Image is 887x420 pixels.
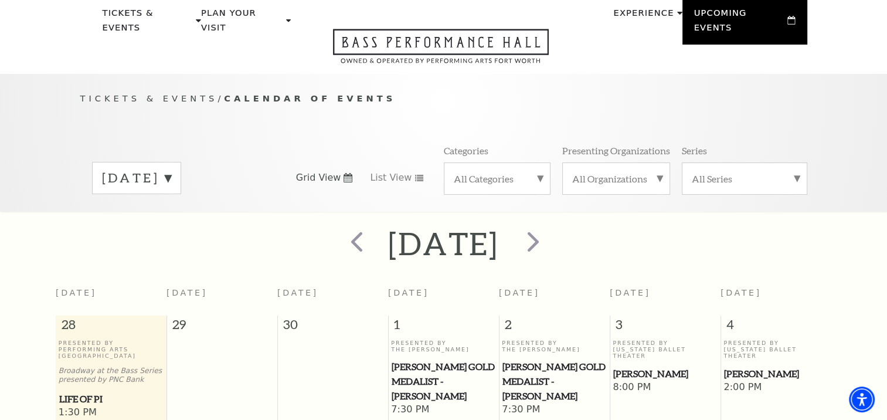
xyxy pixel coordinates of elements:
span: 7:30 PM [502,404,607,416]
span: 8:00 PM [613,381,718,394]
span: Tickets & Events [80,93,218,103]
a: Life of Pi [59,392,164,407]
span: Grid View [296,171,341,184]
span: Life of Pi [59,392,163,407]
label: All Categories [454,172,541,185]
p: Broadway at the Bass Series presented by PNC Bank [59,367,164,384]
span: 7:30 PM [391,404,496,416]
p: Presenting Organizations [562,144,670,157]
span: [DATE] [721,288,762,297]
span: 2 [499,316,610,339]
p: Upcoming Events [694,6,785,42]
p: Tickets & Events [103,6,193,42]
p: Series [682,144,707,157]
p: Presented By The [PERSON_NAME] [502,340,607,353]
span: [DATE] [56,288,97,297]
div: Accessibility Menu [849,387,875,412]
span: [DATE] [166,288,208,297]
label: All Series [692,172,797,185]
span: [DATE] [388,288,429,297]
p: Presented By The [PERSON_NAME] [391,340,496,353]
span: 28 [56,316,166,339]
p: Categories [444,144,488,157]
a: Open this option [291,29,591,74]
p: Experience [613,6,674,27]
span: [DATE] [499,288,540,297]
h2: [DATE] [388,225,499,262]
span: 3 [610,316,721,339]
label: All Organizations [572,172,660,185]
p: Presented By [US_STATE] Ballet Theater [613,340,718,360]
span: 30 [278,316,388,339]
span: [DATE] [610,288,651,297]
span: 29 [167,316,277,339]
span: 4 [721,316,832,339]
a: Peter Pan [613,367,718,381]
label: [DATE] [102,169,171,187]
a: Cliburn Gold Medalist - Aristo Sham [391,360,496,403]
a: Cliburn Gold Medalist - Aristo Sham [502,360,607,403]
button: next [510,223,553,265]
span: List View [370,171,412,184]
span: [PERSON_NAME] Gold Medalist - [PERSON_NAME] [392,360,495,403]
p: Plan Your Visit [201,6,283,42]
p: Presented By [US_STATE] Ballet Theater [723,340,828,360]
span: 1:30 PM [59,407,164,419]
span: Calendar of Events [224,93,396,103]
span: [PERSON_NAME] [613,367,717,381]
button: prev [334,223,377,265]
p: Presented By Performing Arts [GEOGRAPHIC_DATA] [59,340,164,360]
a: Peter Pan [723,367,828,381]
p: / [80,92,807,106]
span: [PERSON_NAME] [724,367,828,381]
span: 1 [389,316,499,339]
span: [PERSON_NAME] Gold Medalist - [PERSON_NAME] [502,360,606,403]
span: [DATE] [277,288,318,297]
span: 2:00 PM [723,381,828,394]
